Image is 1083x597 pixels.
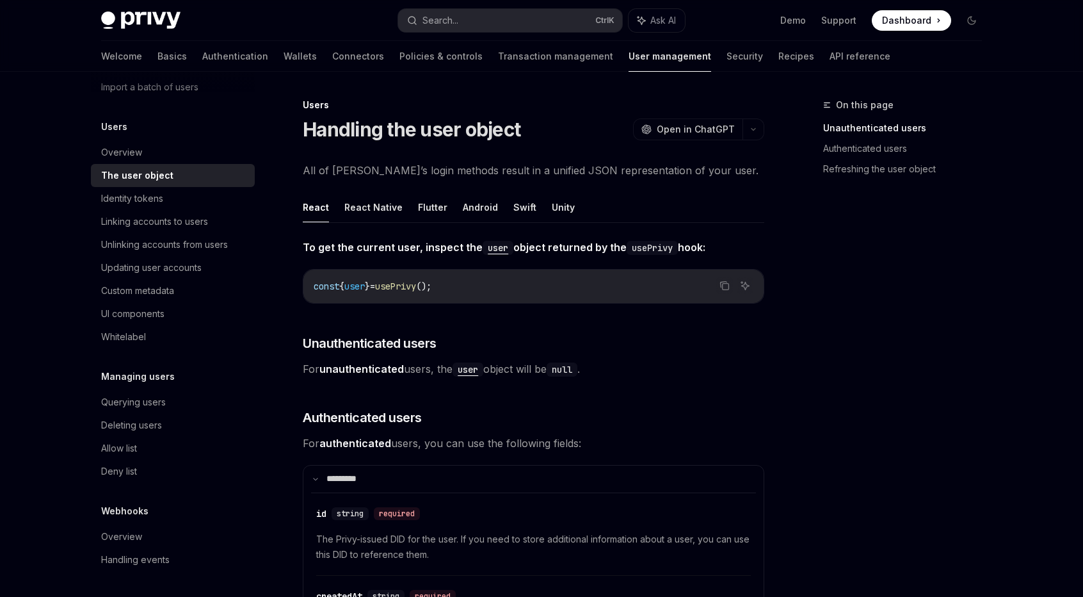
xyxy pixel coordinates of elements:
[303,118,520,141] h1: Handling the user object
[830,41,890,72] a: API reference
[398,9,622,32] button: Search...CtrlK
[463,192,498,222] button: Android
[716,277,733,294] button: Copy the contents from the code block
[101,191,163,206] div: Identity tokens
[284,41,317,72] a: Wallets
[823,118,992,138] a: Unauthenticated users
[101,168,173,183] div: The user object
[836,97,894,113] span: On this page
[316,507,326,520] div: id
[91,548,255,571] a: Handling events
[101,369,175,384] h5: Managing users
[344,192,403,222] button: React Native
[91,279,255,302] a: Custom metadata
[365,281,370,292] span: }
[453,363,483,377] code: user
[332,41,384,72] a: Connectors
[547,363,577,377] code: null
[91,391,255,414] a: Querying users
[101,329,146,345] div: Whitelabel
[319,437,391,450] strong: authenticated
[101,145,142,160] div: Overview
[91,187,255,210] a: Identity tokens
[374,507,420,520] div: required
[303,192,329,222] button: React
[961,10,982,31] button: Toggle dark mode
[316,532,751,562] span: The Privy-issued DID for the user. If you need to store additional information about a user, you ...
[101,418,162,433] div: Deleting users
[337,509,364,519] span: string
[498,41,613,72] a: Transaction management
[101,552,170,568] div: Handling events
[101,529,142,544] div: Overview
[657,123,735,136] span: Open in ChatGPT
[101,260,202,275] div: Updating user accounts
[91,325,255,348] a: Whitelabel
[726,41,763,72] a: Security
[633,119,742,140] button: Open in ChatGPT
[101,503,148,519] h5: Webhooks
[91,437,255,460] a: Allow list
[303,434,764,452] span: For users, you can use the following fields:
[778,41,814,72] a: Recipes
[91,256,255,279] a: Updating user accounts
[650,14,676,27] span: Ask AI
[91,414,255,437] a: Deleting users
[483,241,513,255] code: user
[780,14,806,27] a: Demo
[344,281,365,292] span: user
[399,41,483,72] a: Policies & controls
[375,281,416,292] span: usePrivy
[157,41,187,72] a: Basics
[91,233,255,256] a: Unlinking accounts from users
[453,363,483,375] a: user
[91,460,255,483] a: Deny list
[418,192,447,222] button: Flutter
[101,214,208,229] div: Linking accounts to users
[101,119,127,135] h5: Users
[823,159,992,179] a: Refreshing the user object
[303,161,764,179] span: All of [PERSON_NAME]’s login methods result in a unified JSON representation of your user.
[101,237,228,252] div: Unlinking accounts from users
[882,14,931,27] span: Dashboard
[314,281,339,292] span: const
[303,360,764,378] span: For users, the object will be .
[101,306,164,322] div: UI components
[202,41,268,72] a: Authentication
[629,9,685,32] button: Ask AI
[513,192,536,222] button: Swift
[422,13,458,28] div: Search...
[483,241,513,254] a: user
[101,12,180,29] img: dark logo
[595,15,614,26] span: Ctrl K
[821,14,856,27] a: Support
[339,281,344,292] span: {
[416,281,431,292] span: ();
[303,99,764,111] div: Users
[91,525,255,548] a: Overview
[872,10,951,31] a: Dashboard
[91,141,255,164] a: Overview
[101,441,137,456] div: Allow list
[91,210,255,233] a: Linking accounts to users
[303,334,437,352] span: Unauthenticated users
[101,464,137,479] div: Deny list
[627,241,678,255] code: usePrivy
[91,302,255,325] a: UI components
[91,164,255,187] a: The user object
[737,277,753,294] button: Ask AI
[552,192,575,222] button: Unity
[629,41,711,72] a: User management
[101,395,166,410] div: Querying users
[370,281,375,292] span: =
[823,138,992,159] a: Authenticated users
[303,409,422,427] span: Authenticated users
[319,363,404,375] strong: unauthenticated
[101,41,142,72] a: Welcome
[303,241,705,254] strong: To get the current user, inspect the object returned by the hook:
[101,283,174,298] div: Custom metadata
